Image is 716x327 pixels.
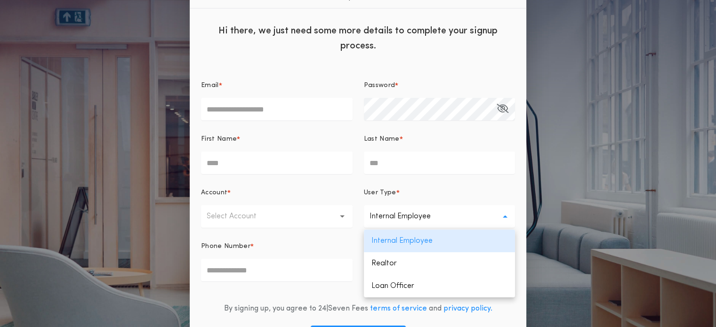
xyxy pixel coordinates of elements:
p: Password [364,81,395,90]
input: Phone Number* [201,259,353,281]
ul: Internal Employee [364,230,515,297]
p: Internal Employee [364,230,515,252]
p: Select Account [207,211,272,222]
p: Loan Officer [364,275,515,297]
button: Select Account [201,205,353,228]
p: Realtor [364,252,515,275]
input: Email* [201,98,353,120]
p: First Name [201,135,237,144]
a: privacy policy. [443,305,492,312]
input: Last Name* [364,152,515,174]
div: Hi there, we just need some more details to complete your signup process. [190,16,526,58]
p: Account [201,188,227,198]
a: terms of service [370,305,427,312]
p: User Type [364,188,396,198]
div: By signing up, you agree to 24|Seven Fees and [224,303,492,314]
p: Last Name [364,135,400,144]
button: Password* [497,98,508,120]
p: Phone Number [201,242,250,251]
p: Internal Employee [370,211,446,222]
button: Internal Employee [364,205,515,228]
p: Email [201,81,219,90]
input: Password* [364,98,515,120]
input: First Name* [201,152,353,174]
